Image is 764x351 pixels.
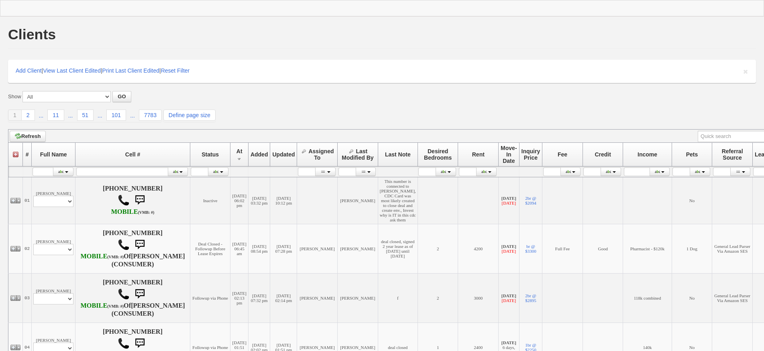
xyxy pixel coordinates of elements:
td: No [672,177,712,224]
b: [DATE] [501,293,516,298]
img: sms.png [132,286,148,302]
td: [DATE] 06:02 pm [230,177,248,224]
b: T-Mobile USA, Inc. [80,253,124,260]
span: Updated [272,151,295,158]
button: GO [112,91,131,102]
td: [PERSON_NAME] [297,274,338,323]
td: [PERSON_NAME] [338,274,378,323]
td: [PERSON_NAME] [32,224,75,274]
h4: [PHONE_NUMBER] [77,185,188,216]
td: [PERSON_NAME] [297,224,338,274]
a: ... [35,110,48,121]
td: [PERSON_NAME] [32,274,75,323]
td: Good [583,224,623,274]
a: 2 [22,110,35,121]
td: Pharmacist - $120k [623,224,672,274]
font: MOBILE [80,302,107,309]
td: [DATE] 08:54 pm [248,224,270,274]
span: Last Note [385,151,411,158]
font: [DATE] [502,201,516,205]
a: ... [64,110,77,121]
img: call.png [118,337,130,349]
a: Refresh [10,131,46,142]
a: ... [94,110,106,121]
a: 51 [77,110,94,121]
a: 101 [106,110,126,121]
img: call.png [118,239,130,251]
b: [DATE] [501,196,516,201]
td: [DATE] 07:32 pm [248,274,270,323]
h4: [PHONE_NUMBER] Of (CONSUMER) [77,279,188,317]
a: 2br @ $2895 [525,293,536,303]
span: Income [638,151,657,158]
td: 01 [23,177,32,224]
font: MOBILE [80,253,107,260]
td: 03 [23,274,32,323]
b: AT&T Wireless [111,208,155,215]
label: Show [8,93,21,100]
td: 118k combined [623,274,672,323]
span: At [236,148,242,154]
td: No [672,274,712,323]
font: MOBILE [111,208,138,215]
a: 2br @ $2094 [525,196,536,205]
b: [DATE] [501,244,516,249]
span: Referral Source [722,148,743,161]
a: 7783 [139,110,162,121]
span: Status [202,151,219,158]
td: 1 Dog [672,224,712,274]
font: (VMB: #) [138,210,155,215]
td: [DATE] 07:28 pm [270,224,297,274]
font: (VMB: #) [107,304,124,308]
td: 2 [418,274,458,323]
span: Added [251,151,268,158]
h4: [PHONE_NUMBER] Of (CONSUMER) [77,229,188,268]
font: [DATE] [502,249,516,254]
td: [PERSON_NAME] [338,224,378,274]
span: Fee [558,151,567,158]
td: [PERSON_NAME] [338,177,378,224]
b: T-Mobile USA, Inc. [80,302,124,309]
a: Add Client [16,67,42,74]
span: Pets [686,151,698,158]
td: [DATE] 02:13 pm [230,274,248,323]
a: 1 [8,110,22,121]
td: General Lead Parser Via Amazon SES [712,274,753,323]
td: Deal Closed - Followup Before Lease Expires [190,224,230,274]
img: call.png [118,288,130,300]
a: ... [126,110,139,121]
span: Credit [595,151,611,158]
th: # [23,143,32,166]
a: Define page size [163,110,216,121]
a: Reset Filter [161,67,190,74]
a: br @ $3300 [525,244,536,254]
td: [DATE] 02:14 pm [270,274,297,323]
font: (VMB: #) [107,255,124,259]
b: [DATE] [501,340,516,345]
td: Inactive [190,177,230,224]
span: Cell # [125,151,140,158]
td: [DATE] 03:32 pm [248,177,270,224]
a: 11 [47,110,64,121]
span: Move-In Date [501,145,517,164]
td: f [378,274,418,323]
span: Desired Bedrooms [424,148,452,161]
img: sms.png [132,237,148,253]
span: Full Name [40,151,67,158]
td: 4200 [458,224,499,274]
div: | | | [8,60,756,83]
td: This number is connected to [PERSON_NAME], CDC Card was most likely created to close deal and cre... [378,177,418,224]
a: Print Last Client Edited [102,67,159,74]
span: Assigned To [308,148,334,161]
td: [PERSON_NAME] [32,177,75,224]
b: [PERSON_NAME] [131,253,185,260]
a: View Last Client Edited [43,67,101,74]
td: [DATE] 06:45 am [230,224,248,274]
span: Inquiry Price [522,148,540,161]
span: Last Modified By [342,148,373,161]
img: call.png [118,194,130,206]
span: Rent [472,151,485,158]
b: [PERSON_NAME] [131,302,185,309]
td: General Lead Parser Via Amazon SES [712,224,753,274]
img: sms.png [132,192,148,208]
